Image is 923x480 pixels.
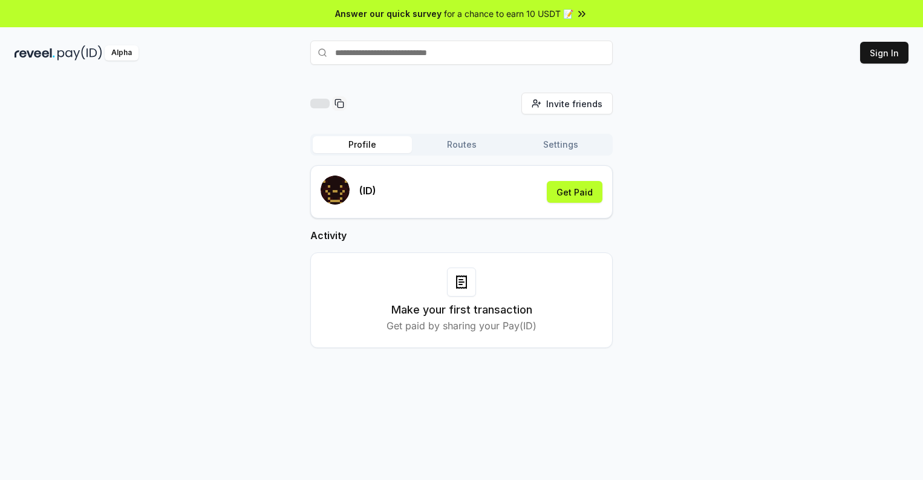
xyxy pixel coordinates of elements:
span: Answer our quick survey [335,7,442,20]
h3: Make your first transaction [391,301,532,318]
h2: Activity [310,228,613,243]
button: Sign In [860,42,908,64]
button: Profile [313,136,412,153]
p: Get paid by sharing your Pay(ID) [386,318,537,333]
button: Routes [412,136,511,153]
div: Alpha [105,45,139,61]
button: Invite friends [521,93,613,114]
span: for a chance to earn 10 USDT 📝 [444,7,573,20]
button: Get Paid [547,181,602,203]
img: pay_id [57,45,102,61]
span: Invite friends [546,97,602,110]
p: (ID) [359,183,376,198]
button: Settings [511,136,610,153]
img: reveel_dark [15,45,55,61]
